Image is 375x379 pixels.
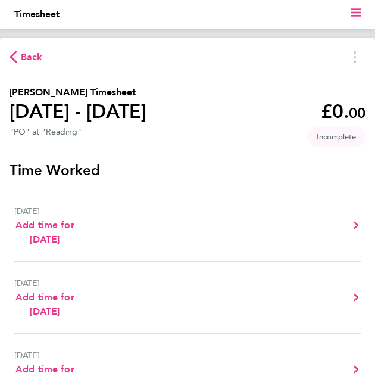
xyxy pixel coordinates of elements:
div: [DATE] [14,204,45,218]
app-decimal: £0. [321,100,365,123]
h3: Time Worked [10,161,365,180]
span: Add time for [DATE] [15,219,74,245]
span: Add time for [DATE] [15,291,74,317]
h1: [DATE] - [DATE] [10,100,146,123]
a: [DATE] [14,189,361,262]
li: Timesheet [14,7,60,21]
div: "PO" at "Reading" [10,127,82,137]
a: [DATE] [14,262,361,334]
span: 00 [349,104,365,122]
span: Back [21,50,43,64]
div: [DATE] [14,348,45,362]
h2: [PERSON_NAME] Timesheet [10,85,146,100]
span: This timesheet is Incomplete. [307,127,365,147]
button: Timesheets Menu [344,48,365,66]
a: Add time for [DATE] [14,290,76,319]
a: Add time for [DATE] [14,218,76,247]
button: Back [10,49,43,64]
div: [DATE] [14,276,45,290]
